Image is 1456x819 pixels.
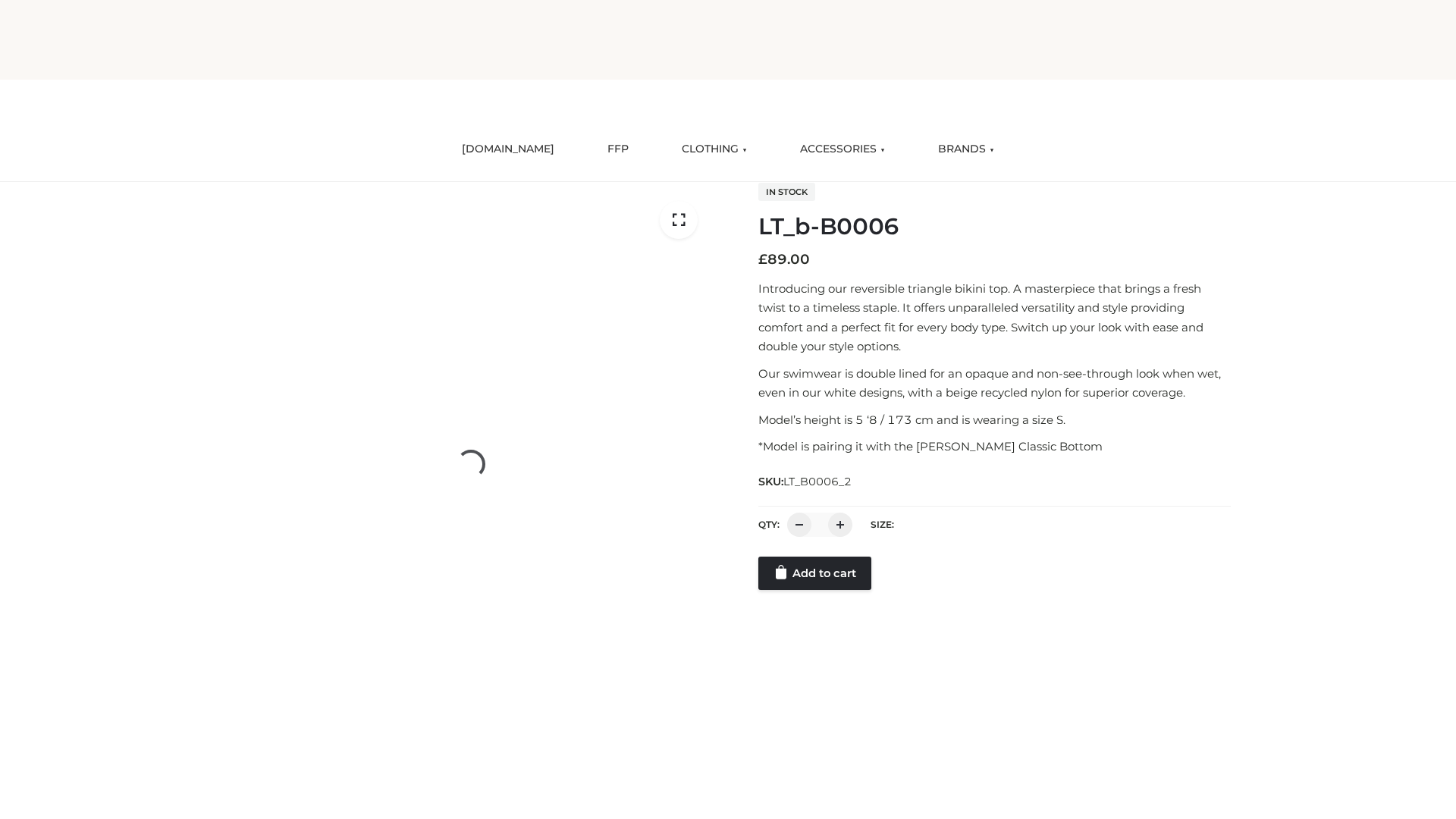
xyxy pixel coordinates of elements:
a: ACCESSORIES [789,133,896,166]
p: Our swimwear is double lined for an opaque and non-see-through look when wet, even in our white d... [758,364,1231,403]
a: BRANDS [927,133,1006,166]
a: Add to cart [758,557,871,590]
a: CLOTHING [670,133,758,166]
span: In stock [758,183,815,201]
h1: LT_b-B0006 [758,213,1231,240]
a: FFP [596,133,640,166]
a: [DOMAIN_NAME] [450,133,566,166]
label: Size: [871,519,894,530]
label: QTY: [758,519,780,530]
span: LT_B0006_2 [783,475,852,488]
p: *Model is pairing it with the [PERSON_NAME] Classic Bottom [758,437,1231,457]
p: Model’s height is 5 ‘8 / 173 cm and is wearing a size S. [758,410,1231,430]
span: £ [758,251,767,268]
span: SKU: [758,472,853,491]
bdi: 89.00 [758,251,810,268]
p: Introducing our reversible triangle bikini top. A masterpiece that brings a fresh twist to a time... [758,279,1231,356]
